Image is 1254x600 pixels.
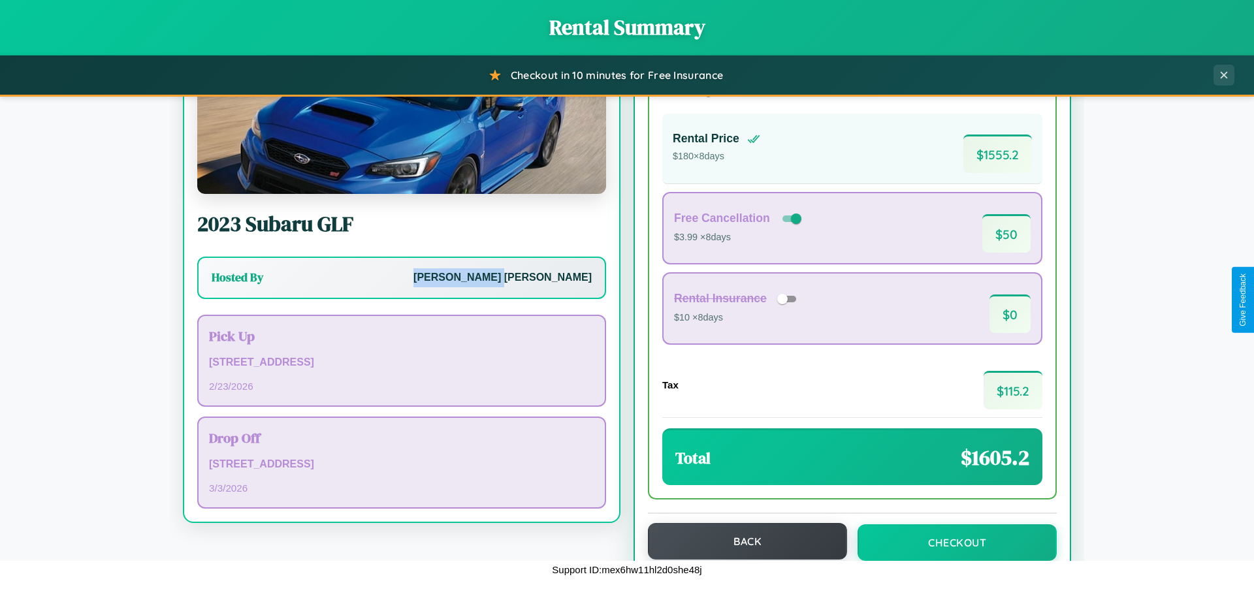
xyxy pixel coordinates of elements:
[413,268,592,287] p: [PERSON_NAME] [PERSON_NAME]
[552,561,701,578] p: Support ID: mex6hw11hl2d0she48j
[197,63,606,194] img: Subaru GLF
[673,132,739,146] h4: Rental Price
[212,270,263,285] h3: Hosted By
[963,134,1032,173] span: $ 1555.2
[648,523,847,560] button: Back
[674,309,801,326] p: $10 × 8 days
[984,371,1042,409] span: $ 115.2
[209,353,594,372] p: [STREET_ADDRESS]
[209,455,594,474] p: [STREET_ADDRESS]
[662,379,679,390] h4: Tax
[209,377,594,395] p: 2 / 23 / 2026
[982,214,1031,253] span: $ 50
[209,428,594,447] h3: Drop Off
[209,326,594,345] h3: Pick Up
[674,212,770,225] h4: Free Cancellation
[209,479,594,497] p: 3 / 3 / 2026
[13,13,1241,42] h1: Rental Summary
[511,69,723,82] span: Checkout in 10 minutes for Free Insurance
[858,524,1057,561] button: Checkout
[1238,274,1247,326] div: Give Feedback
[673,148,760,165] p: $ 180 × 8 days
[675,447,711,469] h3: Total
[674,292,767,306] h4: Rental Insurance
[674,229,804,246] p: $3.99 × 8 days
[989,294,1031,333] span: $ 0
[197,210,606,238] h2: 2023 Subaru GLF
[961,443,1029,472] span: $ 1605.2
